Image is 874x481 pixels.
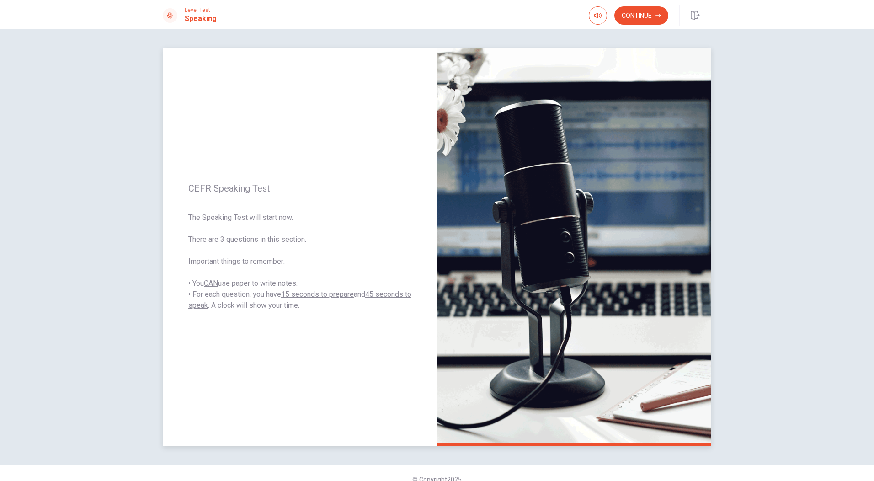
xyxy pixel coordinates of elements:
[188,212,411,311] span: The Speaking Test will start now. There are 3 questions in this section. Important things to reme...
[185,7,217,13] span: Level Test
[188,183,411,194] span: CEFR Speaking Test
[204,279,218,288] u: CAN
[437,48,711,446] img: speaking intro
[185,13,217,24] h1: Speaking
[614,6,668,25] button: Continue
[281,290,354,299] u: 15 seconds to prepare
